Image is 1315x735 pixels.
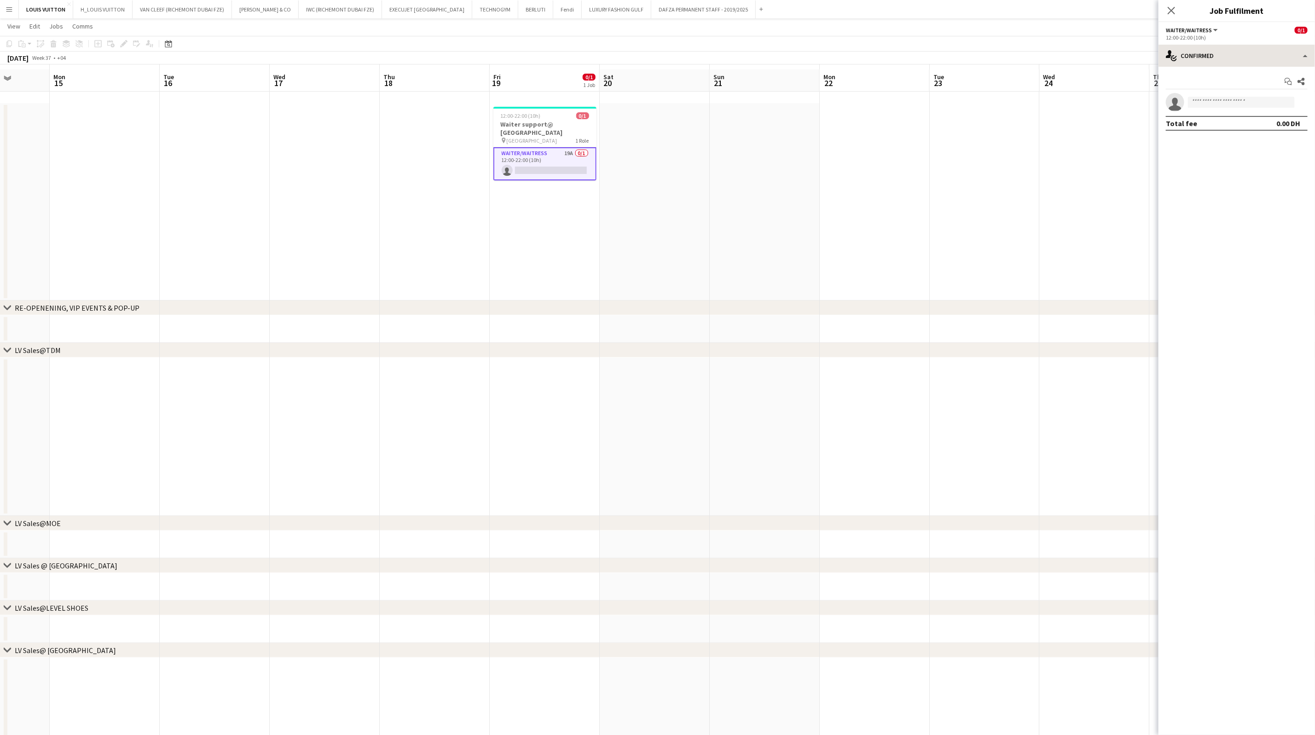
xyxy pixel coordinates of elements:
[576,112,589,119] span: 0/1
[382,0,472,18] button: EXECUJET [GEOGRAPHIC_DATA]
[72,22,93,30] span: Comms
[273,73,285,81] span: Wed
[1153,73,1165,81] span: Thu
[49,22,63,30] span: Jobs
[501,112,541,119] span: 12:00-22:00 (10h)
[29,22,40,30] span: Edit
[15,303,139,313] div: RE-OPENENING, VIP EVENTS & POP-UP
[382,78,395,88] span: 18
[492,78,501,88] span: 19
[712,78,724,88] span: 21
[576,137,589,144] span: 1 Role
[583,81,595,88] div: 1 Job
[493,120,597,137] h3: Waiter support@ [GEOGRAPHIC_DATA]
[1042,78,1055,88] span: 24
[518,0,553,18] button: BERLUTI
[30,54,53,61] span: Week 37
[603,73,614,81] span: Sat
[26,20,44,32] a: Edit
[933,73,944,81] span: Tue
[15,603,88,613] div: LV Sales@LEVEL SHOES
[507,137,557,144] span: [GEOGRAPHIC_DATA]
[272,78,285,88] span: 17
[162,78,174,88] span: 16
[493,73,501,81] span: Fri
[1295,27,1308,34] span: 0/1
[15,346,61,355] div: LV Sales@TDM
[46,20,67,32] a: Jobs
[15,646,116,655] div: LV Sales@ [GEOGRAPHIC_DATA]
[932,78,944,88] span: 23
[713,73,724,81] span: Sun
[1159,5,1315,17] h3: Job Fulfilment
[651,0,756,18] button: DAFZA PERMANENT STAFF - 2019/2025
[299,0,382,18] button: IWC (RICHEMONT DUBAI FZE)
[19,0,73,18] button: LOUIS VUITTON
[472,0,518,18] button: TECHNOGYM
[1159,45,1315,67] div: Confirmed
[1166,27,1219,34] button: Waiter/Waitress
[553,0,582,18] button: Fendi
[133,0,232,18] button: VAN CLEEF (RICHEMONT DUBAI FZE)
[73,0,133,18] button: H_LOUIS VUITTON
[383,73,395,81] span: Thu
[1276,119,1300,128] div: 0.00 DH
[1152,78,1165,88] span: 25
[15,519,61,528] div: LV Sales@MOE
[52,78,65,88] span: 15
[1166,34,1308,41] div: 12:00-22:00 (10h)
[7,53,29,63] div: [DATE]
[69,20,97,32] a: Comms
[53,73,65,81] span: Mon
[582,0,651,18] button: LUXURY FASHION GULF
[57,54,66,61] div: +04
[602,78,614,88] span: 20
[1166,119,1197,128] div: Total fee
[232,0,299,18] button: [PERSON_NAME] & CO
[583,74,596,81] span: 0/1
[15,561,117,570] div: LV Sales @ [GEOGRAPHIC_DATA]
[163,73,174,81] span: Tue
[823,73,835,81] span: Mon
[4,20,24,32] a: View
[1043,73,1055,81] span: Wed
[822,78,835,88] span: 22
[493,107,597,180] app-job-card: 12:00-22:00 (10h)0/1Waiter support@ [GEOGRAPHIC_DATA] [GEOGRAPHIC_DATA]1 RoleWaiter/Waitress19A0/...
[7,22,20,30] span: View
[1166,27,1212,34] span: Waiter/Waitress
[493,147,597,180] app-card-role: Waiter/Waitress19A0/112:00-22:00 (10h)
